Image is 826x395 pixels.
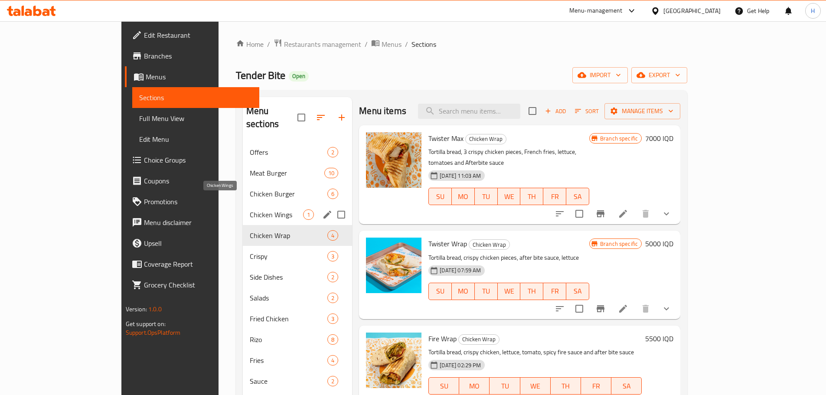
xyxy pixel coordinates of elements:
span: Choice Groups [144,155,252,165]
span: FR [547,190,563,203]
div: Side Dishes2 [243,267,352,287]
span: Sections [139,92,252,103]
div: Chicken Wings1edit [243,204,352,225]
span: TH [524,190,540,203]
button: import [572,67,628,83]
div: Fries4 [243,350,352,371]
span: 2 [328,148,338,157]
div: Chicken Wrap [250,230,327,241]
span: H [811,6,815,16]
button: Sort [573,104,601,118]
button: delete [635,203,656,224]
button: Branch-specific-item [590,298,611,319]
span: Fire Wrap [428,332,457,345]
span: [DATE] 02:29 PM [436,361,484,369]
div: Chicken Wrap [465,134,506,144]
button: sort-choices [549,203,570,224]
span: 3 [328,315,338,323]
div: Chicken Burger6 [243,183,352,204]
span: Twister Wrap [428,237,467,250]
div: Sauce2 [243,371,352,392]
span: Grocery Checklist [144,280,252,290]
span: Side Dishes [250,272,327,282]
a: Sections [132,87,259,108]
div: [GEOGRAPHIC_DATA] [663,6,721,16]
span: Salads [250,293,327,303]
span: Branch specific [597,240,641,248]
span: 1.0.0 [148,304,162,315]
a: Coverage Report [125,254,259,274]
span: SU [432,380,456,392]
span: TH [524,285,540,297]
a: Coupons [125,170,259,191]
span: 10 [325,169,338,177]
span: export [638,70,680,81]
a: Menus [371,39,402,50]
button: edit [321,208,334,221]
span: WE [501,190,517,203]
span: TH [554,380,578,392]
span: Meat Burger [250,168,324,178]
span: Select to update [570,205,588,223]
button: SU [428,283,452,300]
div: Fries [250,355,327,366]
button: TU [475,188,498,205]
img: Twister Max [366,132,421,188]
button: show more [656,298,677,319]
div: Salads2 [243,287,352,308]
button: MO [452,188,475,205]
button: Manage items [604,103,680,119]
button: TH [551,377,581,395]
li: / [267,39,270,49]
div: items [327,272,338,282]
span: Manage items [611,106,673,117]
li: / [405,39,408,49]
p: Tortilla bread, crispy chicken, lettuce, tomato, spicy fire sauce and after bite sauce [428,347,642,358]
span: Edit Restaurant [144,30,252,40]
h6: 5000 IQD [645,238,673,250]
button: Branch-specific-item [590,203,611,224]
span: Tender Bite [236,65,285,85]
span: Add item [542,104,569,118]
button: SA [566,283,589,300]
button: Add section [331,107,352,128]
p: Tortilla bread, crispy chicken pieces, after bite sauce, lettuce [428,252,589,263]
button: MO [459,377,490,395]
div: Meat Burger10 [243,163,352,183]
span: TU [478,285,494,297]
div: Offers [250,147,327,157]
span: 2 [328,294,338,302]
span: SA [570,285,586,297]
span: 2 [328,273,338,281]
span: MO [463,380,486,392]
div: Rizo8 [243,329,352,350]
span: Sort items [569,104,604,118]
span: MO [455,190,471,203]
input: search [418,104,520,119]
span: Select all sections [292,108,310,127]
span: Restaurants management [284,39,361,49]
div: Sauce [250,376,327,386]
span: WE [501,285,517,297]
span: FR [547,285,563,297]
button: show more [656,203,677,224]
span: 8 [328,336,338,344]
span: Add [544,106,567,116]
h2: Menu sections [246,104,297,131]
div: items [327,376,338,386]
span: Upsell [144,238,252,248]
span: Sections [411,39,436,49]
span: SU [432,190,448,203]
span: MO [455,285,471,297]
span: Rizo [250,334,327,345]
button: MO [452,283,475,300]
div: Chicken Burger [250,189,327,199]
span: Chicken Wrap [466,134,506,144]
button: WE [520,377,551,395]
div: Offers2 [243,142,352,163]
span: Menus [382,39,402,49]
button: FR [543,188,566,205]
button: FR [543,283,566,300]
